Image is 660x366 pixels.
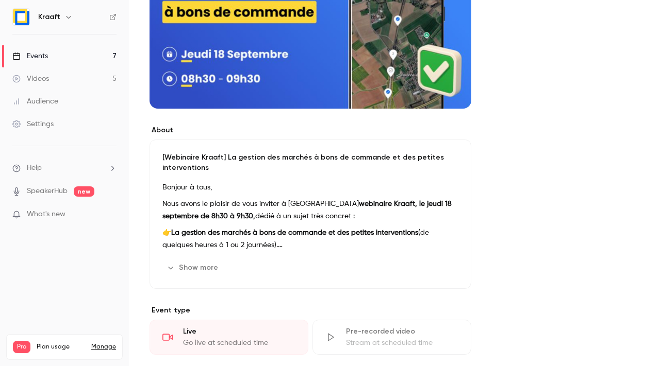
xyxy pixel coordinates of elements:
[162,181,458,194] p: Bonjour à tous,
[104,210,117,219] iframe: Noticeable Trigger
[162,259,224,276] button: Show more
[150,125,471,135] label: About
[27,209,65,220] span: What's new
[162,226,458,251] p: 👉 (de quelques heures à 1 ou 2 journées).
[91,343,116,351] a: Manage
[162,198,458,222] p: Nous avons le plaisir de vous inviter à [GEOGRAPHIC_DATA] dédié à un sujet très concret :
[183,326,295,337] div: Live
[183,338,295,348] div: Go live at scheduled time
[38,12,60,22] h6: Kraaft
[27,186,68,197] a: SpeakerHub
[12,51,48,61] div: Events
[37,343,85,351] span: Plan usage
[150,305,471,316] p: Event type
[162,152,458,173] p: [Webinaire Kraaft] La gestion des marchés à bons de commande et des petites interventions
[12,163,117,173] li: help-dropdown-opener
[346,326,458,337] div: Pre-recorded video
[150,320,308,355] div: LiveGo live at scheduled time
[13,341,30,353] span: Pro
[171,229,418,236] strong: La gestion des marchés à bons de commande et des petites interventions
[13,9,29,25] img: Kraaft
[27,163,42,173] span: Help
[12,119,54,129] div: Settings
[12,74,49,84] div: Videos
[312,320,471,355] div: Pre-recorded videoStream at scheduled time
[74,186,94,197] span: new
[346,338,458,348] div: Stream at scheduled time
[12,96,58,107] div: Audience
